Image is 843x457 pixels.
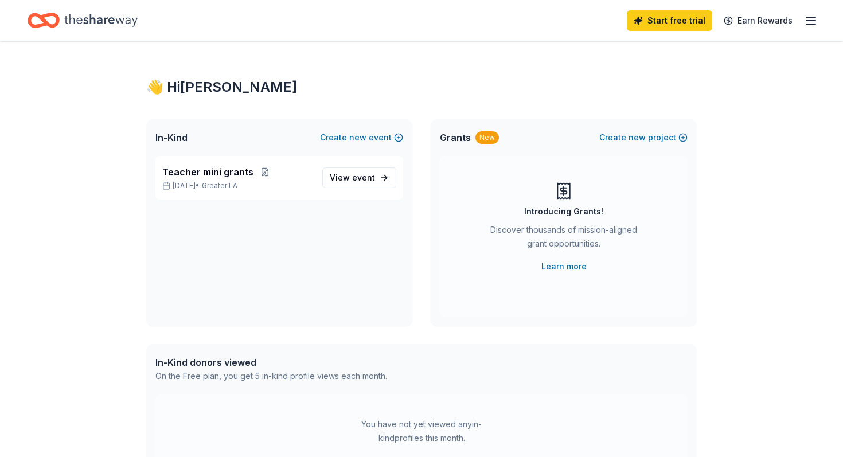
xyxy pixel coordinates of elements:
div: New [475,131,499,144]
a: Learn more [541,260,587,274]
button: Createnewproject [599,131,688,144]
span: Grants [440,131,471,144]
span: new [629,131,646,144]
div: On the Free plan, you get 5 in-kind profile views each month. [155,369,387,383]
p: [DATE] • [162,181,313,190]
div: Introducing Grants! [524,205,603,218]
span: In-Kind [155,131,188,144]
a: Start free trial [627,10,712,31]
button: Createnewevent [320,131,403,144]
span: event [352,173,375,182]
div: You have not yet viewed any in-kind profiles this month. [350,417,493,445]
a: Earn Rewards [717,10,799,31]
div: Discover thousands of mission-aligned grant opportunities. [486,223,642,255]
span: Greater LA [202,181,237,190]
a: Home [28,7,138,34]
span: new [349,131,366,144]
span: Teacher mini grants [162,165,253,179]
div: In-Kind donors viewed [155,356,387,369]
span: View [330,171,375,185]
div: 👋 Hi [PERSON_NAME] [146,78,697,96]
a: View event [322,167,396,188]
